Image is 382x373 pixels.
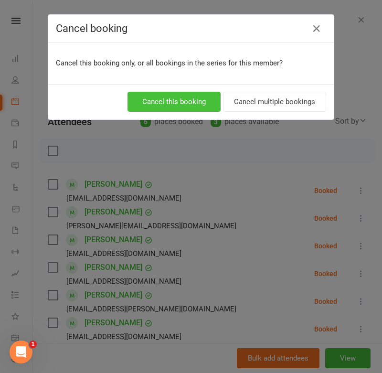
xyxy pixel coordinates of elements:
button: Close [309,21,324,36]
span: 1 [29,341,37,348]
button: Cancel this booking [127,92,221,112]
h4: Cancel booking [56,22,326,34]
p: Cancel this booking only, or all bookings in the series for this member? [56,57,326,69]
button: Cancel multiple bookings [223,92,326,112]
iframe: Intercom live chat [10,341,32,363]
